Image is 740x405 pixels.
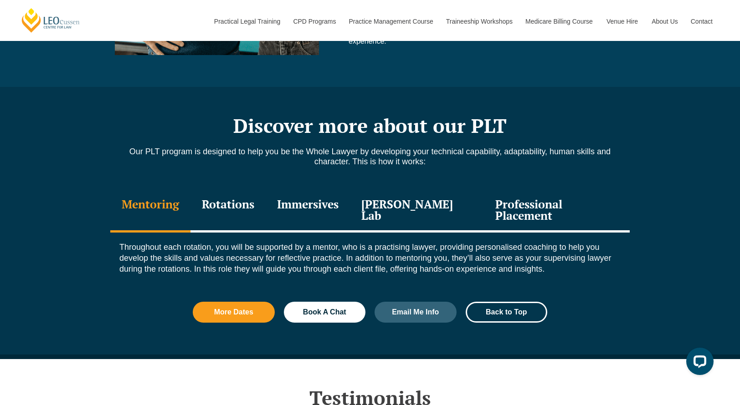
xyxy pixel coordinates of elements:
[110,147,630,167] p: Our PLT program is designed to help you be the Whole Lawyer by developing your technical capabili...
[266,189,350,233] div: Immersives
[193,302,275,323] a: More Dates
[645,2,684,41] a: About Us
[466,302,548,323] a: Back to Top
[342,2,439,41] a: Practice Management Course
[214,309,253,316] span: More Dates
[207,2,287,41] a: Practical Legal Training
[190,189,266,233] div: Rotations
[110,189,190,233] div: Mentoring
[375,302,457,323] a: Email Me Info
[684,2,719,41] a: Contact
[110,114,630,137] h2: Discover more about our PLT
[519,2,600,41] a: Medicare Billing Course
[303,309,346,316] span: Book A Chat
[286,2,342,41] a: CPD Programs
[439,2,519,41] a: Traineeship Workshops
[350,189,484,233] div: [PERSON_NAME] Lab
[21,7,81,33] a: [PERSON_NAME] Centre for Law
[284,302,366,323] a: Book A Chat
[679,344,717,382] iframe: LiveChat chat widget
[484,189,630,233] div: Professional Placement
[486,309,527,316] span: Back to Top
[392,309,439,316] span: Email Me Info
[600,2,645,41] a: Venue Hire
[119,242,621,274] p: Throughout each rotation, you will be supported by a mentor, who is a practising lawyer, providin...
